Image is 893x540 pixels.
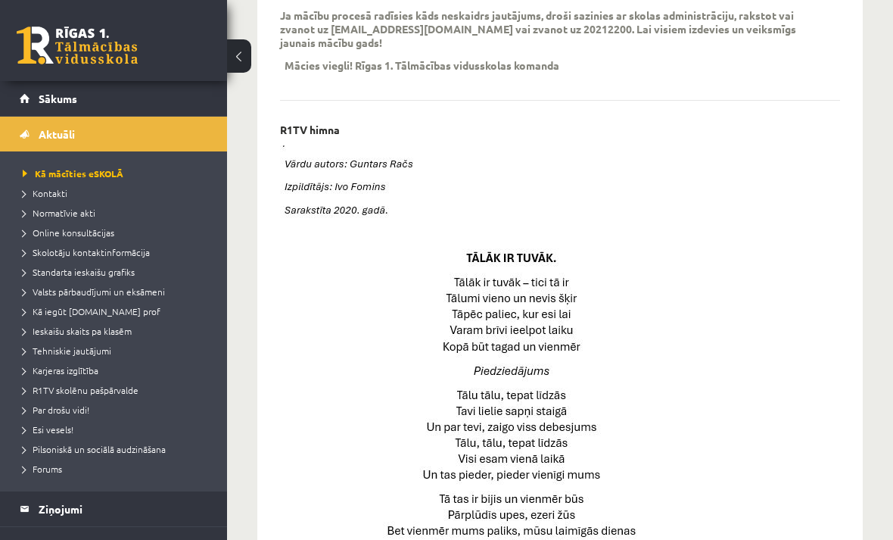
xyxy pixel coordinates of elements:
[23,463,62,475] span: Forums
[23,384,138,396] span: R1TV skolēnu pašpārvalde
[23,443,166,455] span: Pilsoniskā un sociālā audzināšana
[23,187,67,199] span: Kontakti
[23,344,212,357] a: Tehniskie jautājumi
[280,8,817,49] p: Ja mācību procesā radīsies kāds neskaidrs jautājums, droši sazinies ar skolas administrāciju, rak...
[23,345,111,357] span: Tehniskie jautājumi
[280,123,340,136] p: R1TV himna
[23,285,212,298] a: Valsts pārbaudījumi un eksāmeni
[23,423,212,436] a: Esi vesels!
[23,226,212,239] a: Online konsultācijas
[23,226,114,239] span: Online konsultācijas
[23,206,212,220] a: Normatīvie akti
[39,92,77,105] span: Sākums
[23,462,212,476] a: Forums
[20,81,208,116] a: Sākums
[23,383,212,397] a: R1TV skolēnu pašpārvalde
[23,266,135,278] span: Standarta ieskaišu grafiks
[23,325,132,337] span: Ieskaišu skaits pa klasēm
[23,404,89,416] span: Par drošu vidi!
[355,58,559,72] p: Rīgas 1. Tālmācības vidusskolas komanda
[23,265,212,279] a: Standarta ieskaišu grafiks
[23,305,160,317] span: Kā iegūt [DOMAIN_NAME] prof
[39,127,75,141] span: Aktuāli
[23,364,212,377] a: Karjeras izglītība
[23,167,123,179] span: Kā mācīties eSKOLĀ
[23,207,95,219] span: Normatīvie akti
[23,403,212,417] a: Par drošu vidi!
[23,246,150,258] span: Skolotāju kontaktinformācija
[20,117,208,151] a: Aktuāli
[39,492,208,526] legend: Ziņojumi
[17,27,138,64] a: Rīgas 1. Tālmācības vidusskola
[23,304,212,318] a: Kā iegūt [DOMAIN_NAME] prof
[20,492,208,526] a: Ziņojumi
[23,324,212,338] a: Ieskaišu skaits pa klasēm
[23,286,165,298] span: Valsts pārbaudījumi un eksāmeni
[285,58,353,72] p: Mācies viegli!
[23,442,212,456] a: Pilsoniskā un sociālā audzināšana
[23,245,212,259] a: Skolotāju kontaktinformācija
[23,167,212,180] a: Kā mācīties eSKOLĀ
[23,364,98,376] span: Karjeras izglītība
[23,186,212,200] a: Kontakti
[23,423,73,435] span: Esi vesels!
